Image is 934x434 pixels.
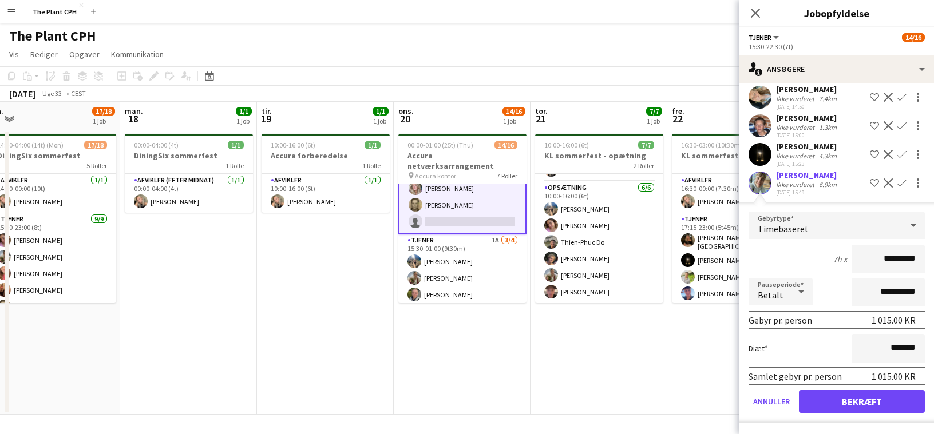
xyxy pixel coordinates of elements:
[681,141,758,149] span: 16:30-03:00 (10t30m) (Sat)
[833,254,847,264] div: 7h x
[9,49,19,59] span: Vis
[497,172,517,180] span: 7 Roller
[494,141,517,149] span: 14/16
[9,27,96,45] h1: The Plant CPH
[902,33,925,42] span: 14/16
[398,106,414,116] span: ons.
[38,89,66,98] span: Uge 33
[672,174,800,213] app-card-role: Afvikler1/116:30-00:00 (7t30m)[PERSON_NAME]
[407,141,473,149] span: 00:00-01:00 (25t) (Thu)
[872,371,916,382] div: 1 015.00 KR
[817,152,839,160] div: 4.3km
[271,141,315,149] span: 10:00-16:00 (6t)
[638,141,654,149] span: 7/7
[125,106,143,116] span: man.
[817,94,839,103] div: 7.4km
[799,390,925,413] button: Bekræft
[9,88,35,99] div: [DATE]
[776,170,839,180] div: [PERSON_NAME]
[228,141,244,149] span: 1/1
[749,42,925,51] div: 15:30-22:30 (7t)
[373,117,388,125] div: 1 job
[646,107,662,116] span: 7/7
[262,106,272,116] span: tir.
[749,33,781,42] button: Tjener
[776,113,839,123] div: [PERSON_NAME]
[872,314,916,326] div: 1 015.00 KR
[647,117,662,125] div: 1 job
[125,150,253,161] h3: DiningSix sommerfest
[739,55,934,83] div: Ansøgere
[362,161,381,170] span: 1 Rolle
[776,103,839,110] div: [DATE] 14:50
[106,47,168,62] a: Kommunikation
[544,141,589,149] span: 10:00-16:00 (6t)
[26,47,62,62] a: Rediger
[260,112,272,125] span: 19
[776,160,839,168] div: [DATE] 15:23
[236,117,251,125] div: 1 job
[373,107,389,116] span: 1/1
[365,141,381,149] span: 1/1
[672,134,800,303] app-job-card: 16:30-03:00 (10t30m) (Sat)15/19KL sommerfest4 RollerAfvikler1/116:30-00:00 (7t30m)[PERSON_NAME]Tj...
[69,49,100,59] span: Opgaver
[535,181,663,303] app-card-role: Opsætning6/610:00-16:00 (6t)[PERSON_NAME][PERSON_NAME]Thien-Phuc Do[PERSON_NAME][PERSON_NAME][PER...
[398,234,527,322] app-card-role: Tjener1A3/415:30-01:00 (9t30m)[PERSON_NAME][PERSON_NAME][PERSON_NAME]
[111,49,164,59] span: Kommunikation
[758,289,783,301] span: Betalt
[672,106,684,116] span: fre.
[672,213,800,404] app-card-role: Tjener4A6/1017:15-23:00 (5t45m)[PERSON_NAME][GEOGRAPHIC_DATA][PERSON_NAME][PERSON_NAME][PERSON_NAME]
[398,143,527,234] app-card-role: Tjener6A3/415:30-22:30 (7t)[PERSON_NAME][PERSON_NAME][PERSON_NAME]
[397,112,414,125] span: 20
[134,141,179,149] span: 00:00-04:00 (4t)
[125,174,253,213] app-card-role: Afvikler (efter midnat)1/100:00-04:00 (4t)[PERSON_NAME]
[817,180,839,189] div: 6.9km
[535,134,663,303] app-job-card: 10:00-16:00 (6t)7/7KL sommerfest - opætning2 RollerAfvikler1/110:00-16:00 (6t)[PERSON_NAME]Opsætn...
[262,150,390,161] h3: Accura forberedelse
[776,132,839,139] div: [DATE] 15:00
[236,107,252,116] span: 1/1
[398,150,527,171] h3: Accura netværksarrangement
[672,150,800,161] h3: KL sommerfest
[262,134,390,213] app-job-card: 10:00-16:00 (6t)1/1Accura forberedelse1 RolleAfvikler1/110:00-16:00 (6t)[PERSON_NAME]
[749,33,771,42] span: Tjener
[776,123,817,132] div: Ikke vurderet
[398,134,527,303] app-job-card: 00:00-01:00 (25t) (Thu)14/16Accura netværksarrangement Accura kontor7 Roller[PERSON_NAME]Tjener6A...
[776,94,817,103] div: Ikke vurderet
[92,107,115,116] span: 17/18
[776,152,817,160] div: Ikke vurderet
[65,47,104,62] a: Opgaver
[749,343,768,353] label: Diæt
[503,117,525,125] div: 1 job
[670,112,684,125] span: 22
[5,47,23,62] a: Vis
[749,371,842,382] div: Samlet gebyr pr. person
[123,112,143,125] span: 18
[71,89,86,98] div: CEST
[739,6,934,21] h3: Jobopfyldelse
[533,112,548,125] span: 21
[262,174,390,213] app-card-role: Afvikler1/110:00-16:00 (6t)[PERSON_NAME]
[23,1,86,23] button: The Plant CPH
[502,107,525,116] span: 14/16
[415,172,456,180] span: Accura kontor
[776,189,839,196] div: [DATE] 15:49
[225,161,244,170] span: 1 Rolle
[758,223,809,234] span: Timebaseret
[84,141,107,149] span: 17/18
[749,314,812,326] div: Gebyr pr. person
[749,390,794,413] button: Annuller
[634,161,654,170] span: 2 Roller
[86,161,107,170] span: 5 Roller
[125,134,253,213] app-job-card: 00:00-04:00 (4t)1/1DiningSix sommerfest1 RolleAfvikler (efter midnat)1/100:00-04:00 (4t)[PERSON_N...
[93,117,114,125] div: 1 job
[776,141,839,152] div: [PERSON_NAME]
[817,123,839,132] div: 1.3km
[776,180,817,189] div: Ikke vurderet
[30,49,58,59] span: Rediger
[776,84,839,94] div: [PERSON_NAME]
